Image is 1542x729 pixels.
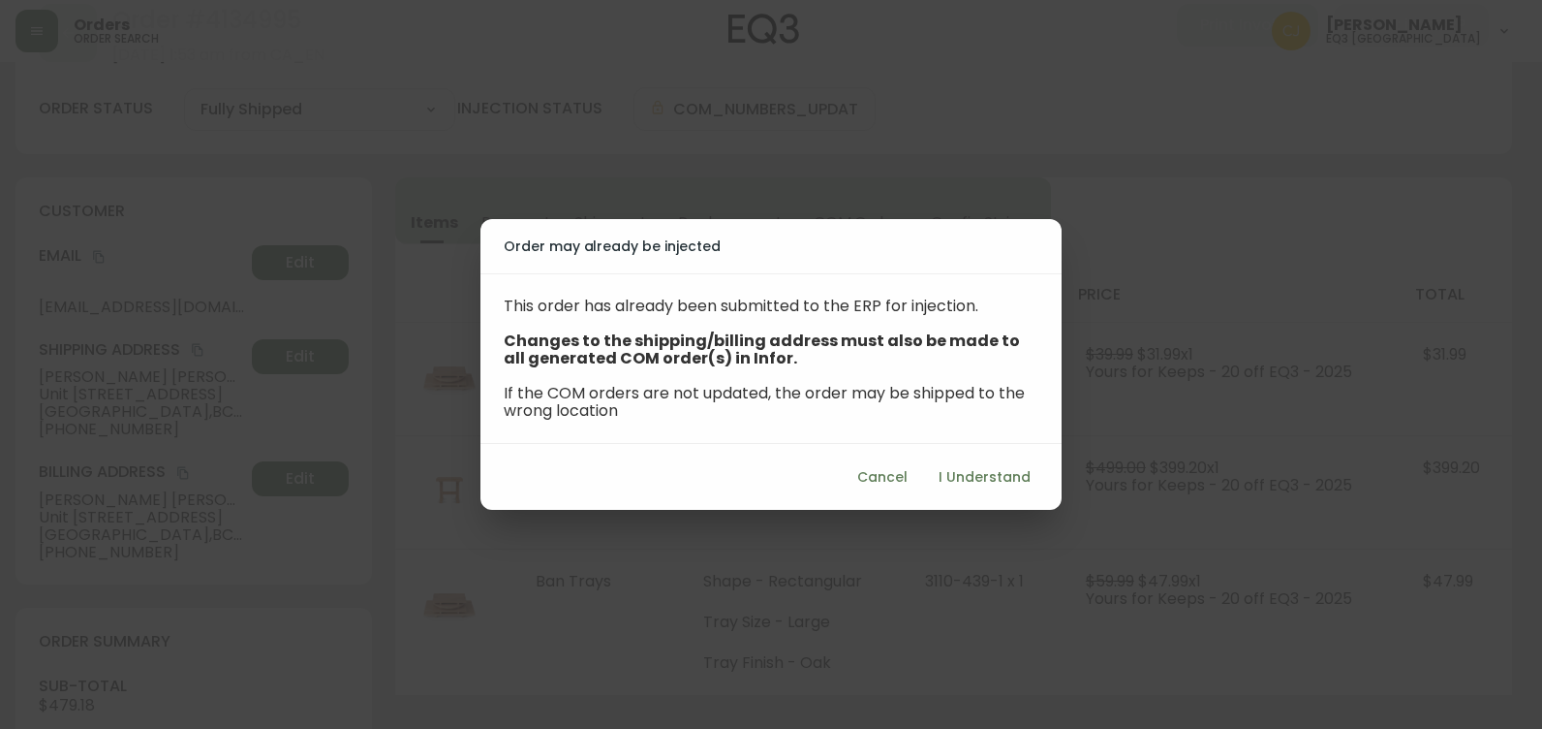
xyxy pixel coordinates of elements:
b: Changes to the shipping/billing address must also be made to all generated COM order(s) in Infor. [504,330,1020,369]
span: Cancel [857,465,908,490]
button: Cancel [849,460,915,495]
p: This order has already been submitted to the ERP for injection. If the COM orders are not updated... [504,298,1038,420]
button: I Understand [931,460,1038,495]
span: I Understand [939,465,1031,490]
h2: Order may already be injected [504,235,1038,258]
